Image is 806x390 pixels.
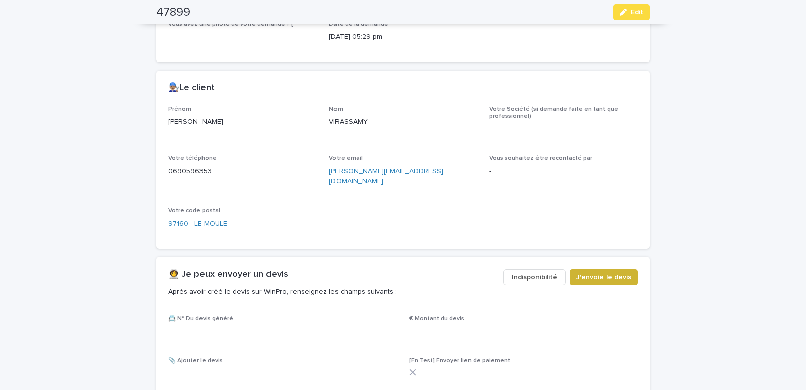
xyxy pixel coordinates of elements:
[512,272,557,282] span: Indisponibilité
[631,9,643,16] span: Edit
[168,269,288,280] h2: 👩‍🚀 Je peux envoyer un devis
[409,316,464,322] span: € Montant du devis
[613,4,650,20] button: Edit
[168,155,217,161] span: Votre téléphone
[409,327,638,337] p: -
[489,106,618,119] span: Votre Société (si demande faite en tant que professionnel)
[489,155,592,161] span: Vous souhaitez être recontacté par
[168,316,233,322] span: 📇 N° Du devis généré
[168,208,220,214] span: Votre code postal
[168,166,317,177] p: 0690596353
[329,117,478,127] p: VIRASSAMY
[168,327,397,337] p: -
[489,166,638,177] p: -
[503,269,566,285] button: Indisponibilité
[409,358,510,364] span: [En Test] Envoyer lien de paiement
[329,168,443,185] a: [PERSON_NAME][EMAIL_ADDRESS][DOMAIN_NAME]
[329,106,343,112] span: Nom
[168,21,293,27] span: Vous avez une photo de votre demande ? [
[168,83,215,94] h2: 👨🏽‍🔧Le client
[329,155,363,161] span: Votre email
[168,117,317,127] p: [PERSON_NAME]
[329,21,388,27] span: Date de la demande
[329,32,478,42] p: [DATE] 05:29 pm
[576,272,631,282] span: J'envoie le devis
[168,287,495,296] p: Après avoir créé le devis sur WinPro, renseignez les champs suivants :
[168,219,227,229] a: 97160 - LE MOULE
[168,358,223,364] span: 📎 Ajouter le devis
[168,32,317,42] p: -
[489,124,638,135] p: -
[156,5,190,20] h2: 47899
[168,369,397,379] p: -
[168,106,191,112] span: Prénom
[570,269,638,285] button: J'envoie le devis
